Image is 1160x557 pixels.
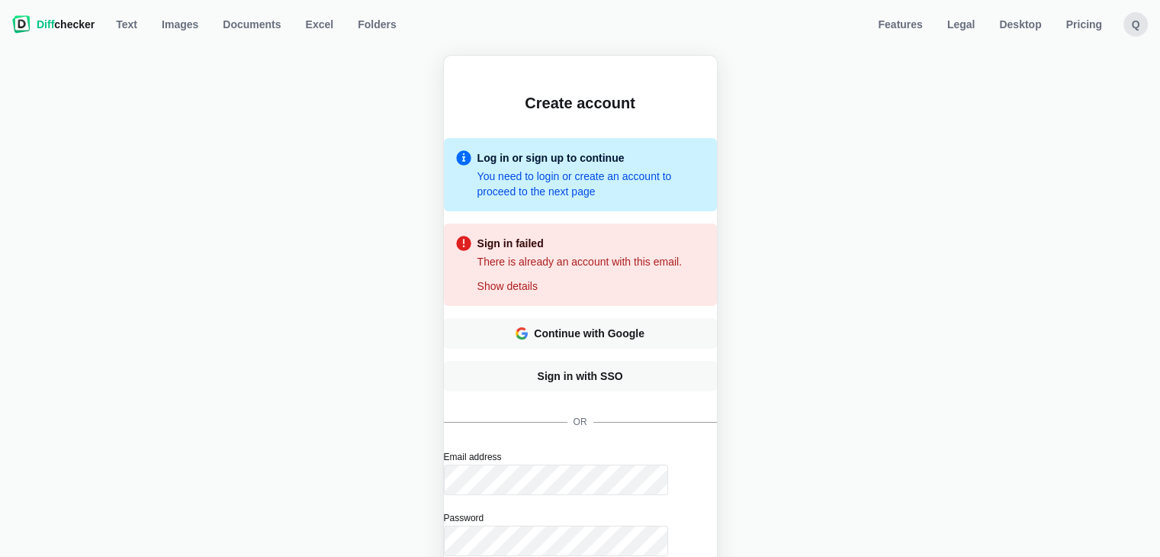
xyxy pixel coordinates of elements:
[990,12,1050,37] a: Desktop
[444,510,717,556] label: Password
[535,369,626,384] span: Sign in with SSO
[113,17,140,32] span: Text
[355,17,400,32] span: Folders
[297,12,343,37] a: Excel
[869,12,931,37] a: Features
[477,278,705,294] a: Show details
[444,449,717,495] label: Email address
[444,92,717,114] h2: Create account
[444,361,717,391] a: Sign in with SSO
[159,17,201,32] span: Images
[944,17,978,32] span: Legal
[37,18,54,31] span: Diff
[938,12,985,37] a: Legal
[12,12,95,37] a: Diffchecker
[37,17,95,32] span: checker
[349,12,406,37] button: Folders
[12,15,31,34] img: Diffchecker logo
[534,326,644,341] div: Continue with Google
[444,526,668,556] input: Password
[107,12,146,37] a: Text
[477,236,544,251] div: Sign in failed
[477,150,625,166] div: Log in or sign up to continue
[875,17,925,32] span: Features
[214,12,290,37] a: Documents
[220,17,284,32] span: Documents
[303,17,337,32] span: Excel
[1063,17,1105,32] span: Pricing
[456,169,705,199] div: You need to login or create an account to proceed to the next page
[444,318,717,349] button: Continue with Google
[153,12,207,37] a: Images
[444,404,717,437] div: or
[1123,12,1148,37] button: q
[477,254,705,269] div: There is already an account with this email.
[444,465,668,495] input: Email address
[1057,12,1111,37] a: Pricing
[996,17,1044,32] span: Desktop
